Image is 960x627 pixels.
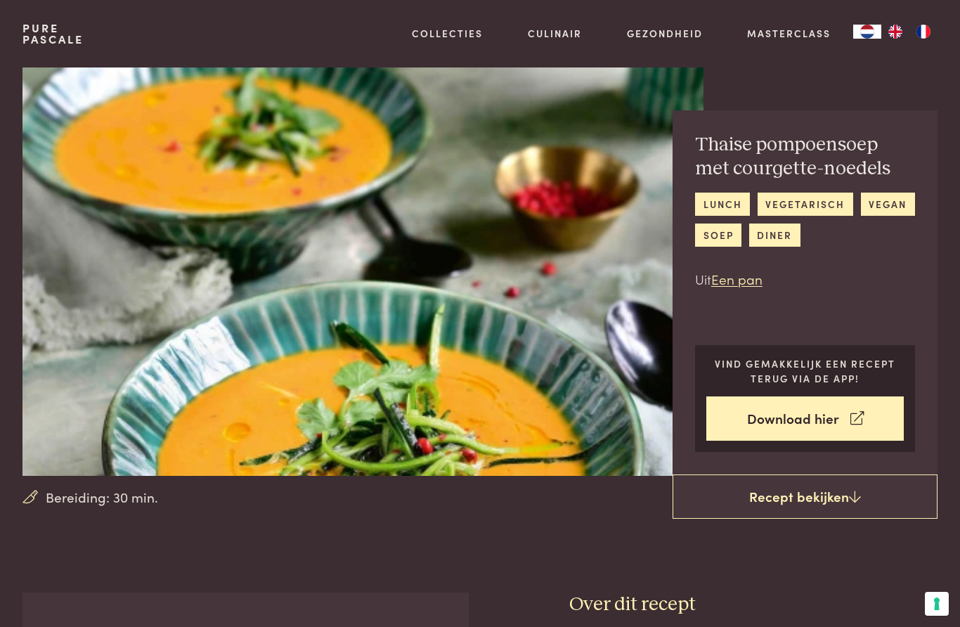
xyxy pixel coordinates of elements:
h2: Thaise pompoensoep met courgette-noedels [695,133,915,181]
aside: Language selected: Nederlands [853,25,938,39]
p: Uit [695,269,915,290]
a: Een pan [711,269,763,288]
button: Uw voorkeuren voor toestemming voor trackingtechnologieën [925,592,949,616]
a: vegan [861,193,915,216]
a: Masterclass [747,26,831,41]
a: NL [853,25,881,39]
a: PurePascale [22,22,84,45]
a: Collecties [412,26,483,41]
a: lunch [695,193,750,216]
a: diner [749,224,800,247]
a: Download hier [706,396,904,441]
a: Gezondheid [627,26,703,41]
a: EN [881,25,909,39]
h3: Over dit recept [569,593,938,617]
div: Language [853,25,881,39]
p: Vind gemakkelijk een recept terug via de app! [706,356,904,385]
ul: Language list [881,25,938,39]
a: vegetarisch [758,193,853,216]
a: Culinair [528,26,582,41]
img: Thaise pompoensoep met courgette-noedels [22,67,703,476]
a: FR [909,25,938,39]
a: soep [695,224,741,247]
a: Recept bekijken [673,474,938,519]
span: Bereiding: 30 min. [46,487,158,508]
